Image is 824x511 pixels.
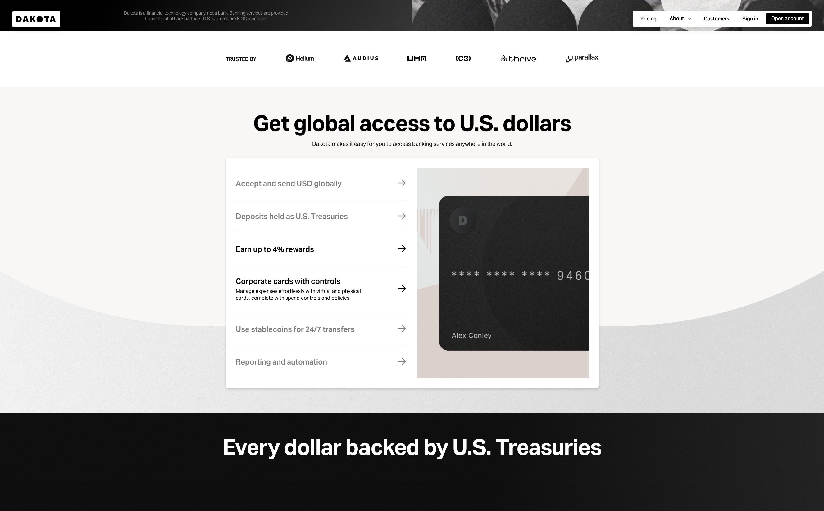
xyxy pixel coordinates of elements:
[566,54,599,63] img: logo
[236,358,327,366] div: Reporting and automation
[286,54,315,63] img: logo
[312,140,512,148] div: Dakota makes it easy for you to access banking services anywhere in the world.
[664,13,696,24] button: About
[344,54,378,63] img: logo
[500,55,536,62] img: logo
[236,180,342,188] div: Accept and send USD globally
[699,13,735,25] button: Customers
[737,13,763,25] button: Sign in
[670,15,684,22] div: About
[253,111,571,135] div: Get global access to U.S. dollars
[113,0,299,21] div: Dakota is a financial technology company, not a bank. Banking services are provided through globa...
[226,51,256,67] div: Trusted by
[236,245,314,253] div: Earn up to 4% rewards
[236,213,348,221] div: Deposits held as U.S. Treasuries
[407,56,426,61] img: logo
[635,13,662,25] button: Pricing
[236,277,340,285] div: Corporate cards with controls
[223,435,602,459] div: Every dollar backed by U.S. Treasuries
[456,56,471,61] img: logo
[766,13,809,24] button: Open account
[236,325,355,334] div: Use stablecoins for 24/7 transfers
[236,288,372,302] div: Manage expenses effortlessly with virtual and physical cards, complete with spend controls and po...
